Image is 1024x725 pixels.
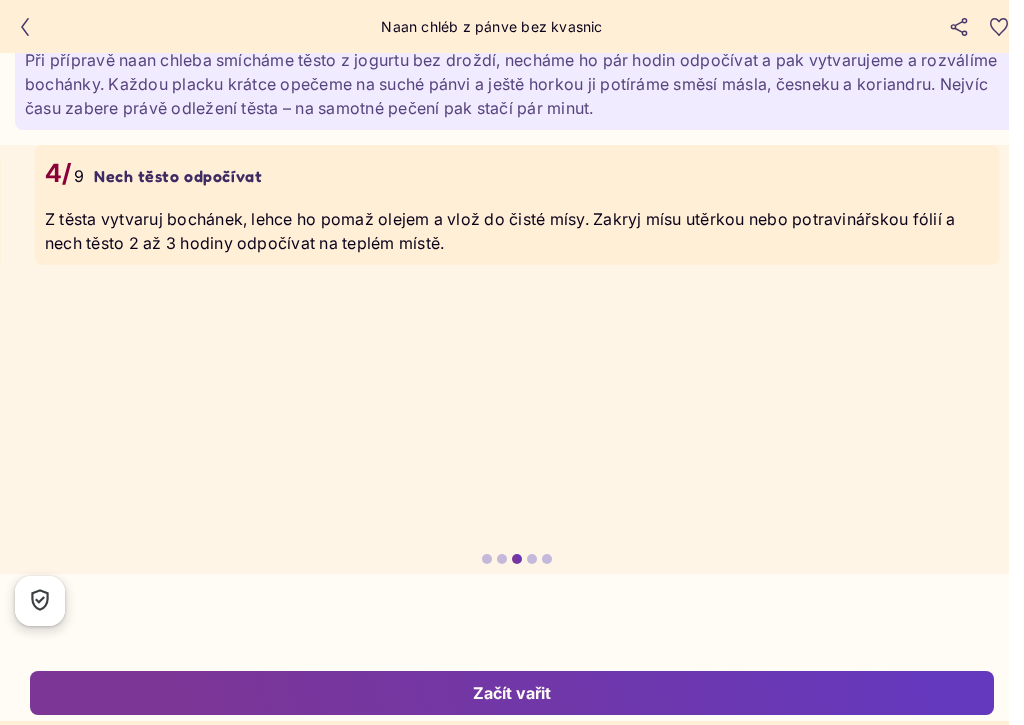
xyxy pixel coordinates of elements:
h4: Rychlý přehled [54,16,184,39]
p: Při přípravě naan chleba smícháme těsto z jogurtu bez droždí, necháme ho pár hodin odpočívat a pa... [25,48,1009,120]
p: Z těsta vytvaruj bochánek, lehce ho pomaž olejem a vlož do čisté mísy. Zakryj mísu utěrkou nebo p... [45,207,989,255]
p: Nech těsto odpočívat [94,166,262,186]
p: 4/ [45,155,72,193]
div: Začít vařit [52,682,972,704]
button: Začít vařit [30,671,994,715]
p: 9 [74,164,84,188]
